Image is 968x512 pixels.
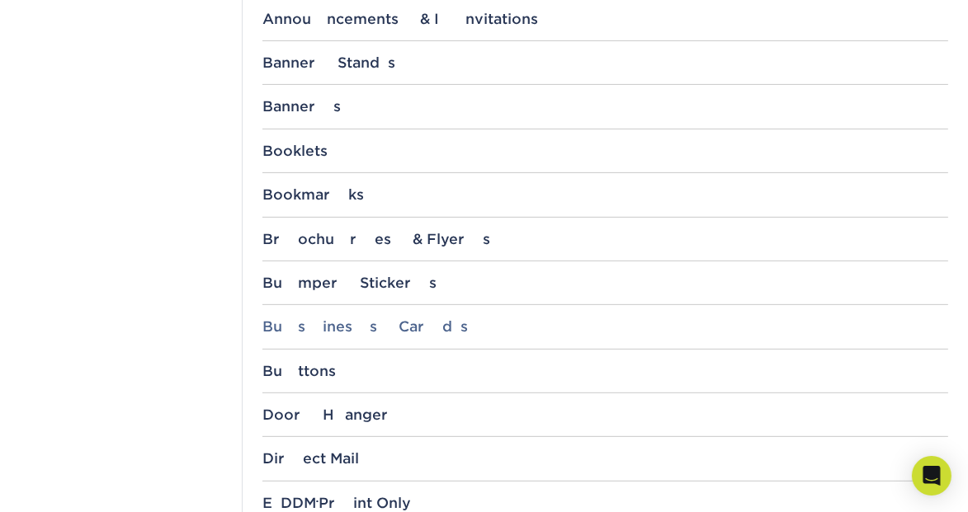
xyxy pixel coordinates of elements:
div: Brochures & Flyers [262,231,948,247]
div: EDDM Print Only [262,495,948,511]
div: Announcements & Invitations [262,11,948,27]
div: Open Intercom Messenger [912,456,951,496]
div: Bumper Stickers [262,275,948,291]
div: Booklets [262,143,948,159]
div: Buttons [262,363,948,379]
div: Banner Stands [262,54,948,71]
div: Door Hanger [262,406,948,423]
div: Bookmarks [262,186,948,203]
div: Business Cards [262,318,948,335]
div: Direct Mail [262,450,948,467]
small: ® [316,499,319,506]
div: Banners [262,98,948,115]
